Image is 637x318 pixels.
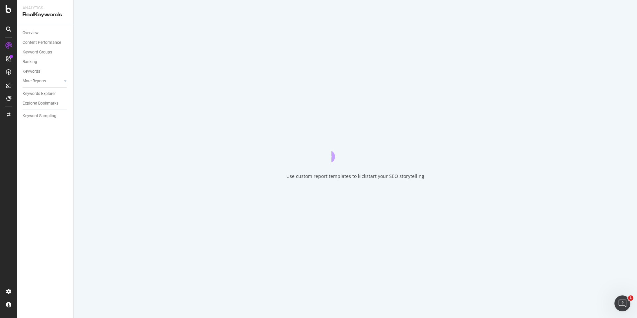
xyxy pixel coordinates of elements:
[23,100,69,107] a: Explorer Bookmarks
[23,30,69,37] a: Overview
[23,113,69,119] a: Keyword Sampling
[23,39,61,46] div: Content Performance
[23,5,68,11] div: Analytics
[286,173,424,180] div: Use custom report templates to kickstart your SEO storytelling
[23,58,37,65] div: Ranking
[23,49,52,56] div: Keyword Groups
[23,68,69,75] a: Keywords
[23,11,68,19] div: RealKeywords
[23,68,40,75] div: Keywords
[23,30,38,37] div: Overview
[23,100,58,107] div: Explorer Bookmarks
[23,39,69,46] a: Content Performance
[23,90,69,97] a: Keywords Explorer
[628,295,633,301] span: 1
[23,58,69,65] a: Ranking
[23,49,69,56] a: Keyword Groups
[23,78,62,85] a: More Reports
[23,90,56,97] div: Keywords Explorer
[614,295,630,311] iframe: Intercom live chat
[331,138,379,162] div: animation
[23,113,56,119] div: Keyword Sampling
[23,78,46,85] div: More Reports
